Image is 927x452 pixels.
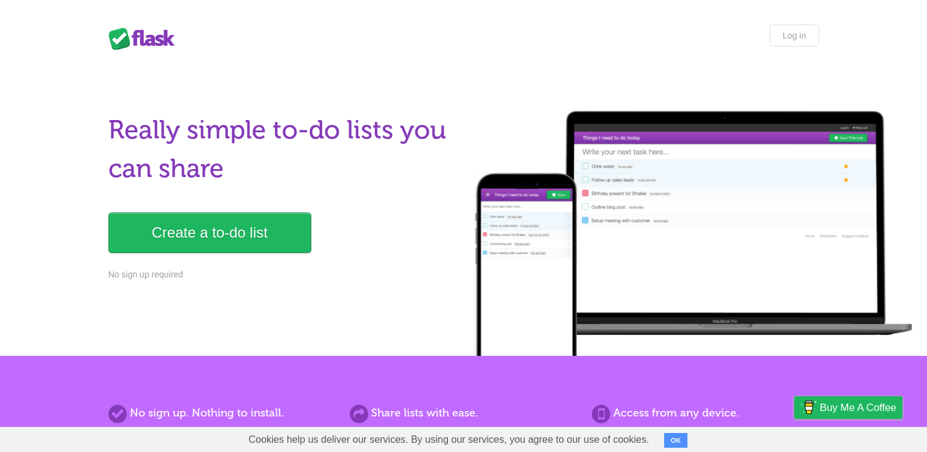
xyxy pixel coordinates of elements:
a: Log in [770,24,819,47]
span: Buy me a coffee [820,397,896,418]
a: Buy me a coffee [794,396,902,419]
h2: No sign up. Nothing to install. [108,405,335,421]
p: No sign up required [108,268,456,281]
h1: Really simple to-do lists you can share [108,111,456,188]
h2: Access from any device. [592,405,819,421]
div: Flask Lists [108,28,182,50]
button: OK [664,433,688,448]
img: Buy me a coffee [800,397,817,418]
span: Cookies help us deliver our services. By using our services, you agree to our use of cookies. [236,428,662,452]
a: Create a to-do list [108,213,311,253]
h2: Share lists with ease. [350,405,577,421]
